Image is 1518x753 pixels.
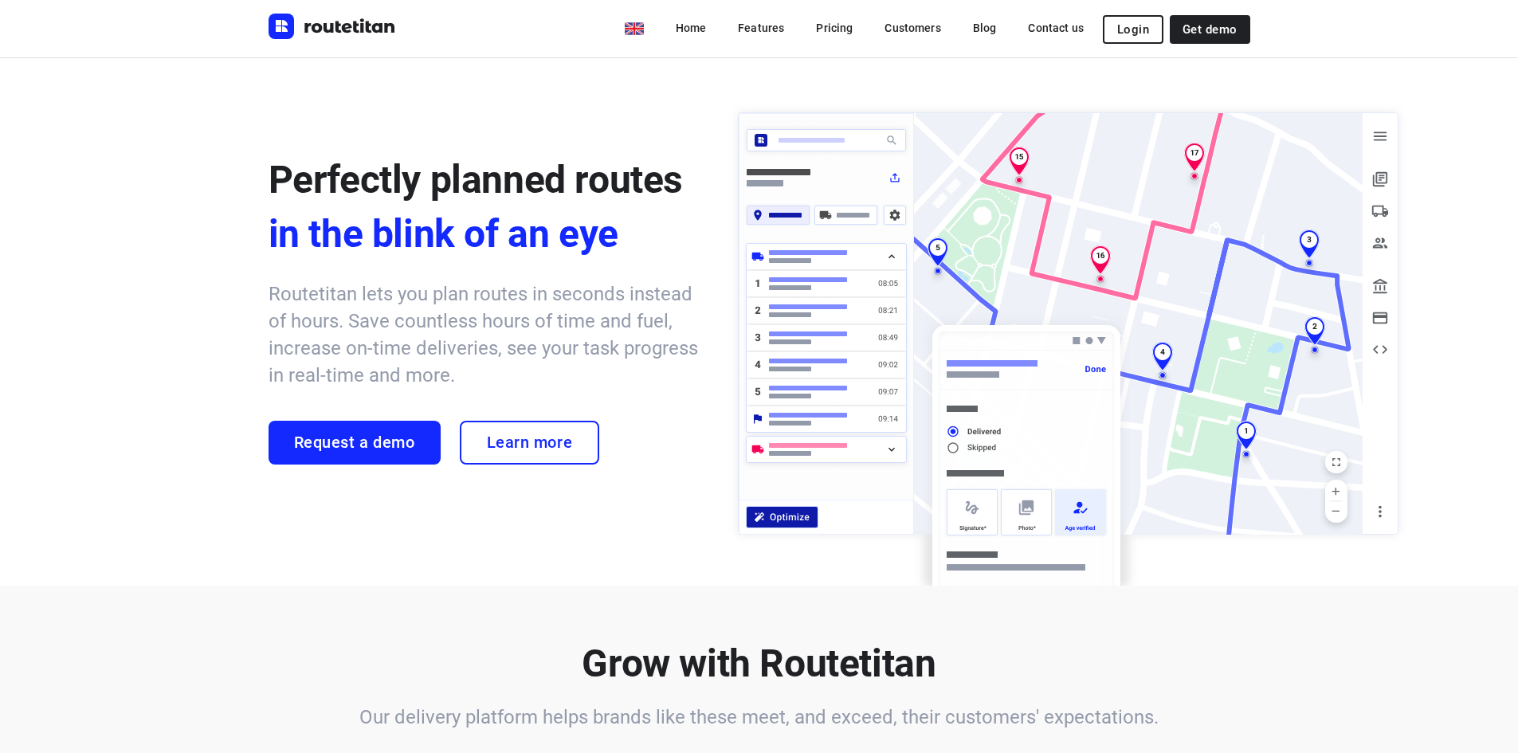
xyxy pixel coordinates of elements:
[1170,15,1249,44] a: Get demo
[269,157,683,202] span: Perfectly planned routes
[725,14,797,42] a: Features
[460,421,600,465] a: Learn more
[1183,23,1237,36] span: Get demo
[960,14,1010,42] a: Blog
[294,433,415,452] span: Request a demo
[269,421,441,465] a: Request a demo
[1117,23,1149,36] span: Login
[269,14,396,43] a: Routetitan
[803,14,865,42] a: Pricing
[728,103,1408,586] img: illustration
[872,14,953,42] a: Customers
[269,207,707,261] span: in the blink of an eye
[582,641,936,686] b: Grow with Routetitan
[269,280,707,389] h6: Routetitan lets you plan routes in seconds instead of hours. Save countless hours of time and fue...
[269,704,1250,731] h6: Our delivery platform helps brands like these meet, and exceed, their customers' expectations.
[1015,14,1096,42] a: Contact us
[269,14,396,39] img: Routetitan logo
[1103,15,1163,44] button: Login
[663,14,720,42] a: Home
[487,433,573,452] span: Learn more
